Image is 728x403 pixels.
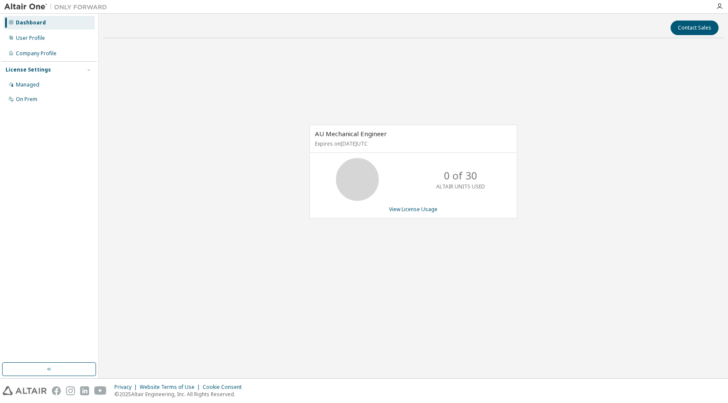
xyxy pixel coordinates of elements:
[6,66,51,73] div: License Settings
[114,384,140,391] div: Privacy
[315,129,387,138] span: AU Mechanical Engineer
[16,96,37,103] div: On Prem
[671,21,719,35] button: Contact Sales
[4,3,111,11] img: Altair One
[436,183,485,190] p: ALTAIR UNITS USED
[315,140,509,147] p: Expires on [DATE] UTC
[114,391,247,398] p: © 2025 Altair Engineering, Inc. All Rights Reserved.
[94,386,107,395] img: youtube.svg
[203,384,247,391] div: Cookie Consent
[16,35,45,42] div: User Profile
[140,384,203,391] div: Website Terms of Use
[444,168,477,183] p: 0 of 30
[16,81,39,88] div: Managed
[3,386,47,395] img: altair_logo.svg
[52,386,61,395] img: facebook.svg
[16,50,57,57] div: Company Profile
[80,386,89,395] img: linkedin.svg
[66,386,75,395] img: instagram.svg
[16,19,46,26] div: Dashboard
[389,206,437,213] a: View License Usage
